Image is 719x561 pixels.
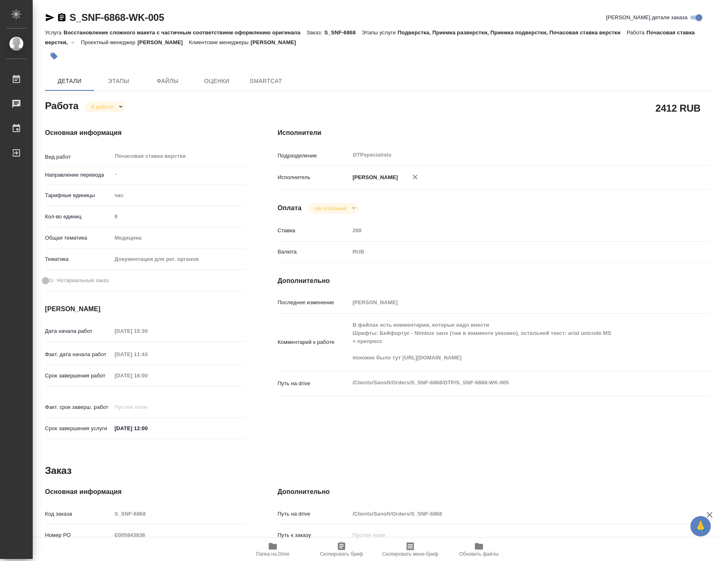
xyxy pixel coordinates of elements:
[45,171,112,179] p: Направление перевода
[99,76,138,86] span: Этапы
[89,103,116,110] button: В работе
[350,173,398,182] p: [PERSON_NAME]
[45,29,695,45] p: Почасовая ставка верстки, →
[256,551,290,557] span: Папка на Drive
[350,296,674,308] input: Пустое поле
[112,401,183,413] input: Пустое поле
[63,29,306,36] p: Восстановление сложного макета с частичным соответствием оформлению оригинала
[307,538,376,561] button: Скопировать бриф
[45,29,63,36] p: Услуга
[406,168,424,186] button: Удалить исполнителя
[148,76,187,86] span: Файлы
[376,538,445,561] button: Скопировать мини-бриф
[656,101,701,115] h2: 2412 RUB
[350,245,674,259] div: RUB
[189,39,251,45] p: Клиентские менеджеры
[251,39,302,45] p: [PERSON_NAME]
[350,529,674,541] input: Пустое поле
[606,13,688,22] span: [PERSON_NAME] детали заказа
[362,29,398,36] p: Этапы услуги
[85,101,126,112] div: В работе
[278,298,350,307] p: Последнее изменение
[45,191,112,200] p: Тарифные единицы
[112,211,245,222] input: Пустое поле
[278,510,350,518] p: Путь на drive
[382,551,438,557] span: Скопировать мини-бриф
[627,29,647,36] p: Работа
[112,348,183,360] input: Пустое поле
[137,39,189,45] p: [PERSON_NAME]
[278,203,302,213] h4: Оплата
[307,29,324,36] p: Заказ:
[70,12,164,23] a: S_SNF-6868-WK-005
[690,516,711,536] button: 🙏
[278,227,350,235] p: Ставка
[45,487,245,497] h4: Основная информация
[45,350,112,359] p: Факт. дата начала работ
[308,203,358,214] div: В работе
[459,551,499,557] span: Обновить файлы
[57,276,109,285] span: Нотариальный заказ
[278,379,350,388] p: Путь на drive
[278,248,350,256] p: Валюта
[278,531,350,539] p: Путь к заказу
[45,128,245,138] h4: Основная информация
[50,76,89,86] span: Детали
[112,370,183,381] input: Пустое поле
[445,538,513,561] button: Обновить файлы
[238,538,307,561] button: Папка на Drive
[45,464,72,477] h2: Заказ
[112,188,245,202] div: час
[45,213,112,221] p: Кол-во единиц
[278,128,710,138] h4: Исполнители
[112,231,245,245] div: Медицина
[112,252,245,266] div: Документация для рег. органов
[312,205,348,212] button: Не оплачена
[320,551,363,557] span: Скопировать бриф
[81,39,137,45] p: Проектный менеджер
[246,76,285,86] span: SmartCat
[112,529,245,541] input: Пустое поле
[45,327,112,335] p: Дата начала работ
[278,152,350,160] p: Подразделение
[45,304,245,314] h4: [PERSON_NAME]
[45,403,112,411] p: Факт. срок заверш. работ
[112,422,183,434] input: ✎ Введи что-нибудь
[45,98,79,112] h2: Работа
[694,518,708,535] span: 🙏
[350,376,674,390] textarea: /Clients/Sanofi/Orders/S_SNF-6868/DTP/S_SNF-6868-WK-005
[398,29,627,36] p: Подверстка, Приемка разверстки, Приемка подверстки, Почасовая ставка верстки
[45,234,112,242] p: Общая тематика
[350,318,674,365] textarea: В файлах есть комментарии, которые надо внести Шрифты: Бейфортус - Nimbus sans (там в комменте ук...
[112,325,183,337] input: Пустое поле
[112,508,245,520] input: Пустое поле
[45,255,112,263] p: Тематика
[350,224,674,236] input: Пустое поле
[45,372,112,380] p: Срок завершения работ
[324,29,362,36] p: S_SNF-6868
[57,13,67,22] button: Скопировать ссылку
[45,510,112,518] p: Код заказа
[278,338,350,346] p: Комментарий к работе
[278,173,350,182] p: Исполнитель
[45,424,112,433] p: Срок завершения услуги
[197,76,236,86] span: Оценки
[350,508,674,520] input: Пустое поле
[45,153,112,161] p: Вид работ
[45,13,55,22] button: Скопировать ссылку для ЯМессенджера
[278,276,710,286] h4: Дополнительно
[45,531,112,539] p: Номер РО
[45,47,63,65] button: Добавить тэг
[278,487,710,497] h4: Дополнительно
